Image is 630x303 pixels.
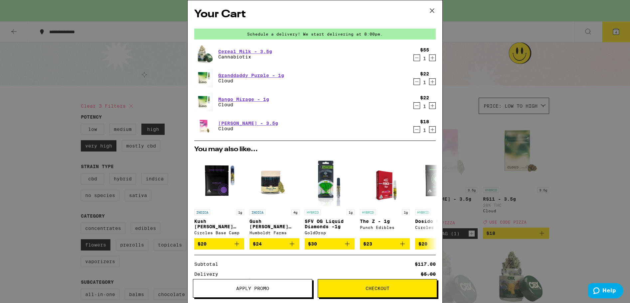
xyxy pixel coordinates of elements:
a: Open page for The Z - 1g from Punch Edibles [360,156,410,238]
div: $117.00 [415,262,436,266]
div: Humboldt Farms [249,231,299,235]
button: Add to bag [415,238,465,250]
a: Cereal Milk - 3.5g [218,49,272,54]
h2: You may also like... [194,146,436,153]
button: Increment [429,126,436,133]
span: $24 [253,241,262,247]
div: $55 [420,47,429,52]
a: Open page for Kush Berry Bliss - 1g from Circles Base Camp [194,156,244,238]
div: 1 [420,104,429,109]
img: Cloud - Granddaddy Purple - 1g [194,69,213,87]
p: Dosido Drip - 1g [415,219,465,224]
button: Decrement [413,78,420,85]
p: Cloud [218,102,269,107]
div: Schedule a delivery! We start delivering at 8:00pm. [194,29,436,40]
button: Add to bag [249,238,299,250]
img: Circles Base Camp - Dosido Drip - 1g [415,156,465,206]
div: Circles Base Camp [194,231,244,235]
button: Apply Promo [193,279,312,298]
div: Circles Base Camp [415,225,465,230]
p: HYBRID [360,209,376,215]
button: Decrement [413,102,420,109]
a: Open page for Dosido Drip - 1g from Circles Base Camp [415,156,465,238]
button: Decrement [413,54,420,61]
div: Delivery [194,272,223,276]
button: Checkout [318,279,437,298]
img: GoldDrop - SFV OG Liquid Diamonds -1g [306,156,353,206]
button: Increment [429,54,436,61]
button: Add to bag [305,238,355,250]
img: Circles Base Camp - Kush Berry Bliss - 1g [194,156,244,206]
button: Increment [429,102,436,109]
div: 1 [420,56,429,61]
p: INDICA [194,209,210,215]
p: SFV OG Liquid Diamonds -1g [305,219,355,229]
a: Granddaddy Purple - 1g [218,73,284,78]
button: Add to bag [360,238,410,250]
img: Cannabiotix - Cereal Milk - 3.5g [194,45,213,63]
button: Decrement [413,126,420,133]
p: 1g [347,209,355,215]
img: Humboldt Farms - Gush Mintz Premium - 4g [249,156,299,206]
span: $23 [363,241,372,247]
span: Apply Promo [236,286,269,291]
div: 1 [420,128,429,133]
div: $22 [420,95,429,100]
div: Subtotal [194,262,223,266]
div: Free delivery for $75+ orders! [194,279,436,283]
div: 1 [420,80,429,85]
span: $20 [198,241,207,247]
div: $22 [420,71,429,76]
p: Cloud [218,78,284,83]
span: $20 [418,241,427,247]
p: Cannabiotix [218,54,272,59]
button: Increment [429,78,436,85]
p: The Z - 1g [360,219,410,224]
div: GoldDrop [305,231,355,235]
a: Mango Mirage - 1g [218,97,269,102]
p: Kush [PERSON_NAME] [PERSON_NAME] - 1g [194,219,244,229]
p: 4g [291,209,299,215]
span: $30 [308,241,317,247]
a: Open page for Gush Mintz Premium - 4g from Humboldt Farms [249,156,299,238]
p: Gush [PERSON_NAME] Premium - 4g [249,219,299,229]
p: 1g [236,209,244,215]
h2: Your Cart [194,7,436,22]
iframe: Opens a widget where you can find more information [588,283,623,300]
p: HYBRID [305,209,321,215]
span: Checkout [366,286,390,291]
p: 1g [402,209,410,215]
div: $5.00 [421,272,436,276]
img: Cloud - Mochi Gelato - 3.5g [194,117,213,135]
div: Punch Edibles [360,225,410,230]
img: Punch Edibles - The Z - 1g [366,156,404,206]
div: $18 [420,119,429,124]
img: Cloud - Mango Mirage - 1g [194,93,213,111]
a: [PERSON_NAME] - 3.5g [218,121,278,126]
p: Cloud [218,126,278,131]
button: Add to bag [194,238,244,250]
a: Open page for SFV OG Liquid Diamonds -1g from GoldDrop [305,156,355,238]
p: INDICA [249,209,265,215]
p: HYBRID [415,209,431,215]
